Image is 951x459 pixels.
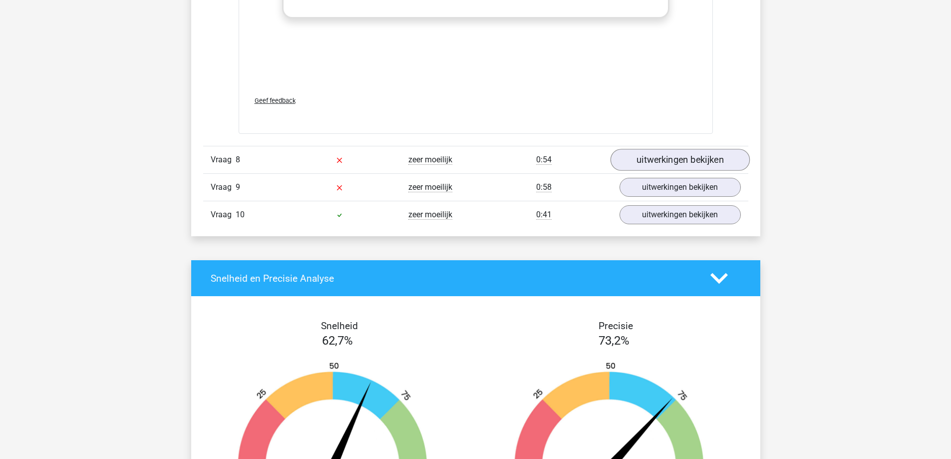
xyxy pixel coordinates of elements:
span: zeer moeilijk [408,210,452,220]
span: zeer moeilijk [408,155,452,165]
span: 73,2% [599,334,630,348]
span: 0:58 [536,182,552,192]
span: Geef feedback [255,97,296,104]
a: uitwerkingen bekijken [610,149,749,171]
span: zeer moeilijk [408,182,452,192]
span: 8 [236,155,240,164]
span: Vraag [211,181,236,193]
h4: Snelheid [211,320,468,332]
span: 0:54 [536,155,552,165]
span: 0:41 [536,210,552,220]
span: Vraag [211,154,236,166]
span: 62,7% [322,334,353,348]
span: 9 [236,182,240,192]
h4: Precisie [487,320,745,332]
h4: Snelheid en Precisie Analyse [211,273,695,284]
a: uitwerkingen bekijken [620,178,741,197]
span: 10 [236,210,245,219]
span: Vraag [211,209,236,221]
a: uitwerkingen bekijken [620,205,741,224]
